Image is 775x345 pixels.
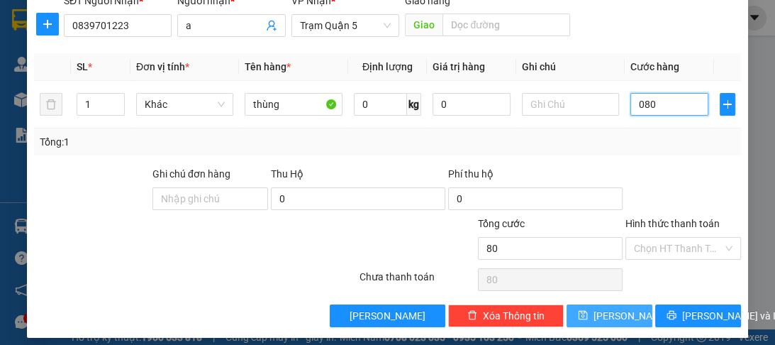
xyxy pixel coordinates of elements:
span: plus [37,18,58,30]
th: Ghi chú [516,53,625,81]
input: 0 [433,93,511,116]
span: Tổng cước [478,218,525,229]
button: printer[PERSON_NAME] và In [655,305,741,327]
span: Thu Hộ [271,168,303,180]
span: plus [720,99,735,110]
label: Ghi chú đơn hàng [152,168,230,180]
input: Ghi Chú [522,93,619,116]
span: Giá trị hàng [433,61,485,72]
span: user-add [266,20,277,31]
span: [PERSON_NAME] [593,308,669,324]
span: Trạm Quận 5 [300,15,391,36]
div: Tổng: 1 [40,134,301,150]
button: plus [36,13,59,35]
span: Tên hàng [245,61,291,72]
span: printer [667,310,676,322]
span: Định lượng [362,61,413,72]
span: Xóa Thông tin [483,308,545,324]
span: Đơn vị tính [136,61,189,72]
label: Hình thức thanh toán [625,218,720,229]
span: Giao [405,13,442,36]
input: Ghi chú đơn hàng [152,187,268,210]
button: plus [720,93,735,116]
div: Phí thu hộ [448,166,623,187]
input: Dọc đường [442,13,570,36]
span: kg [407,93,421,116]
span: SL [77,61,88,72]
button: [PERSON_NAME] [330,305,445,327]
input: VD: Bàn, Ghế [245,93,342,116]
button: deleteXóa Thông tin [448,305,564,327]
span: save [578,310,588,322]
span: Cước hàng [630,61,679,72]
button: save[PERSON_NAME] [567,305,652,327]
div: Chưa thanh toán [358,269,476,294]
span: [PERSON_NAME] [350,308,425,324]
span: delete [467,310,477,322]
button: delete [40,93,62,116]
span: Khác [145,94,225,115]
